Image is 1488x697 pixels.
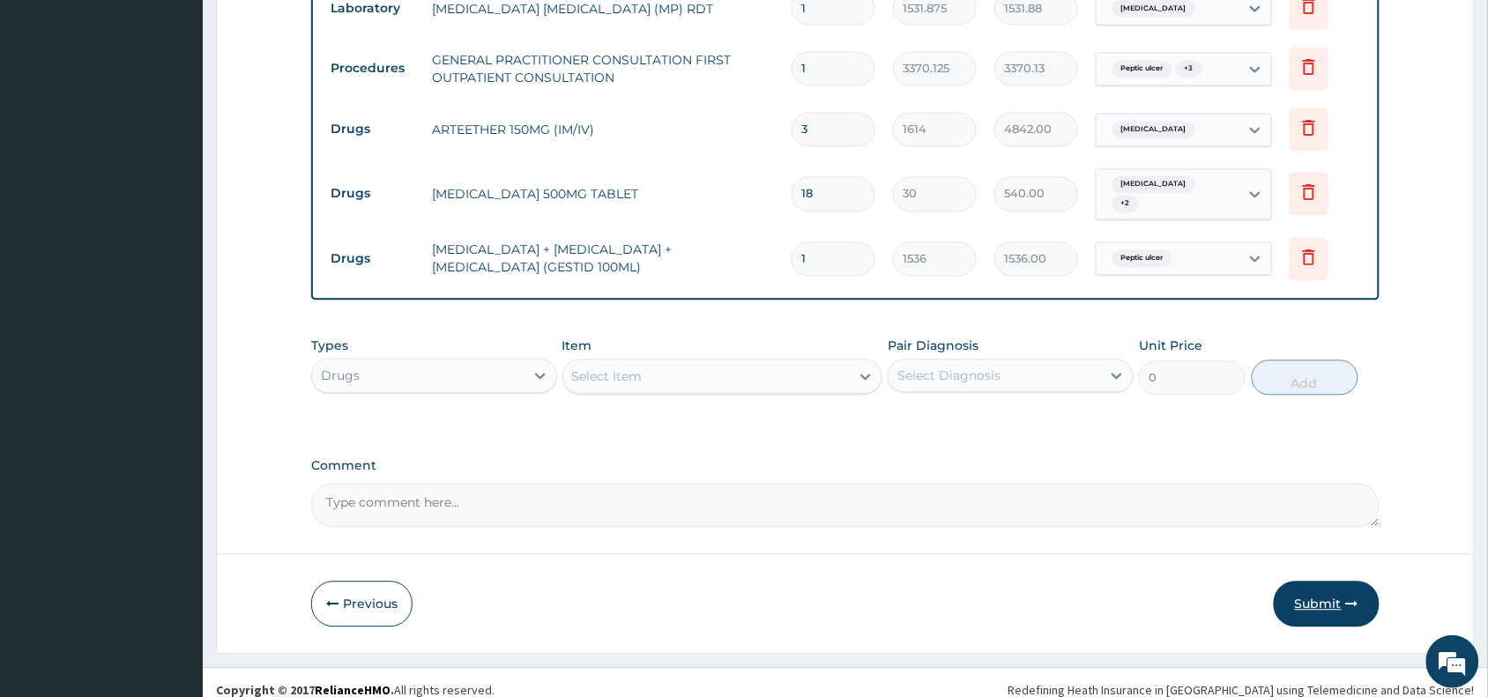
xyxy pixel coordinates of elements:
[1112,176,1195,194] span: [MEDICAL_DATA]
[322,114,423,146] td: Drugs
[423,233,783,285] td: [MEDICAL_DATA] + [MEDICAL_DATA] + [MEDICAL_DATA] (GESTID 100ML)
[1112,122,1195,139] span: [MEDICAL_DATA]
[9,481,336,543] textarea: Type your message and hit 'Enter'
[311,582,413,627] button: Previous
[311,459,1380,474] label: Comment
[423,43,783,96] td: GENERAL PRACTITIONER CONSULTATION FIRST OUTPATIENT CONSULTATION
[1252,360,1358,396] button: Add
[1176,61,1202,78] span: + 3
[1112,196,1139,213] span: + 2
[102,222,243,400] span: We're online!
[322,53,423,85] td: Procedures
[321,367,360,385] div: Drugs
[1112,250,1172,268] span: Peptic ulcer
[1112,61,1172,78] span: Peptic ulcer
[322,243,423,276] td: Drugs
[311,339,348,354] label: Types
[1274,582,1380,627] button: Submit
[423,113,783,148] td: ARTEETHER 150MG (IM/IV)
[322,178,423,211] td: Drugs
[289,9,331,51] div: Minimize live chat window
[1139,337,1202,355] label: Unit Price
[423,177,783,212] td: [MEDICAL_DATA] 500MG TABLET
[897,367,1001,385] div: Select Diagnosis
[888,337,978,355] label: Pair Diagnosis
[92,99,296,122] div: Chat with us now
[33,88,71,132] img: d_794563401_company_1708531726252_794563401
[562,337,592,355] label: Item
[572,368,643,386] div: Select Item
